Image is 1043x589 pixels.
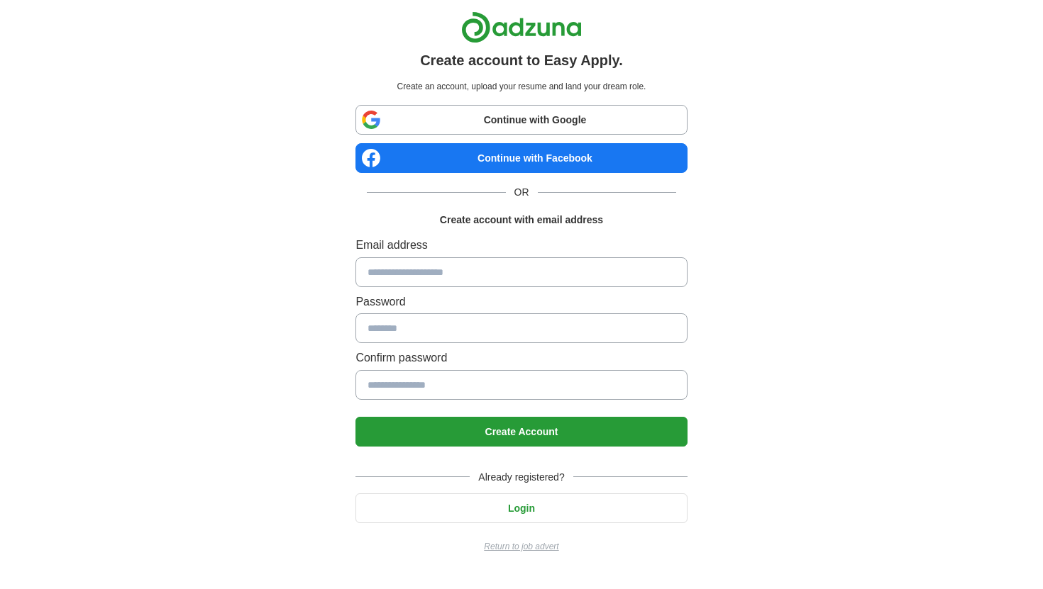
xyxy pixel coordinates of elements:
label: Password [355,293,687,311]
label: Email address [355,236,687,254]
h1: Create account with email address [440,212,603,228]
button: Login [355,493,687,523]
span: OR [506,184,538,200]
label: Confirm password [355,349,687,367]
a: Continue with Facebook [355,143,687,173]
a: Login [355,503,687,514]
h1: Create account to Easy Apply. [420,49,623,72]
a: Continue with Google [355,105,687,135]
a: Return to job advert [355,540,687,554]
button: Create Account [355,417,687,447]
span: Already registered? [470,469,573,485]
p: Create an account, upload your resume and land your dream role. [358,80,684,94]
img: Adzuna logo [461,11,582,43]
